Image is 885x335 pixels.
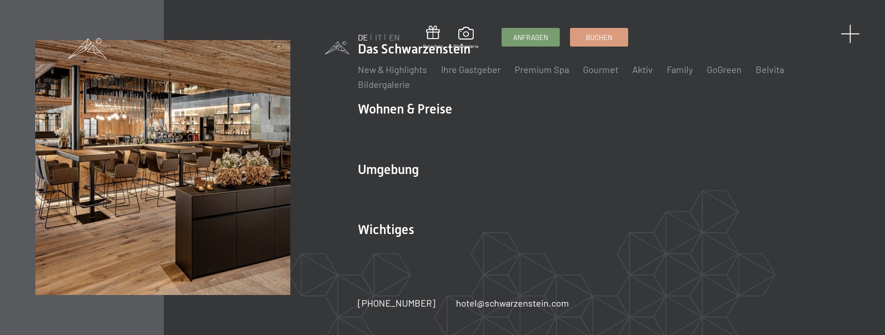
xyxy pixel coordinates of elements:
[423,26,443,49] a: Gutschein
[756,64,784,75] a: Belvita
[358,296,436,309] a: [PHONE_NUMBER]
[441,64,501,75] a: Ihre Gastgeber
[453,43,478,49] span: Bildergalerie
[632,64,653,75] a: Aktiv
[375,32,382,42] a: IT
[358,297,436,308] span: [PHONE_NUMBER]
[502,28,559,46] a: Anfragen
[667,64,693,75] a: Family
[586,33,612,42] span: Buchen
[358,32,368,42] a: DE
[513,33,548,42] span: Anfragen
[583,64,618,75] a: Gourmet
[515,64,569,75] a: Premium Spa
[570,28,628,46] a: Buchen
[358,64,427,75] a: New & Highlights
[358,79,410,90] a: Bildergalerie
[423,43,443,49] span: Gutschein
[707,64,742,75] a: GoGreen
[453,27,478,49] a: Bildergalerie
[389,32,400,42] a: EN
[456,296,569,309] a: hotel@schwarzenstein.com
